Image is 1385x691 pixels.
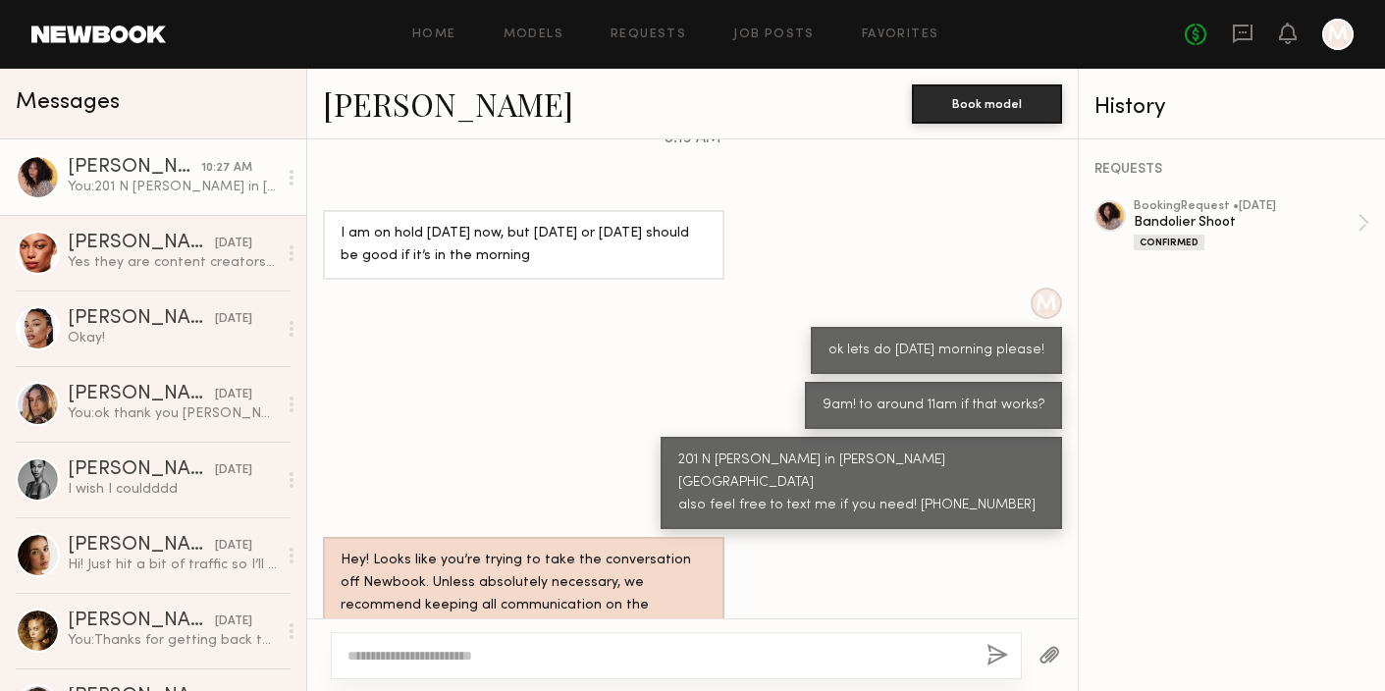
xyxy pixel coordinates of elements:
a: Job Posts [733,28,815,41]
div: I am on hold [DATE] now, but [DATE] or [DATE] should be good if it’s in the morning [341,223,707,268]
div: [PERSON_NAME] [68,611,215,631]
div: [PERSON_NAME] [68,536,215,556]
div: 10:27 AM [201,159,252,178]
a: Favorites [862,28,939,41]
span: Messages [16,91,120,114]
div: Okay! [68,329,277,347]
div: [PERSON_NAME] [68,234,215,253]
div: ok lets do [DATE] morning please! [828,340,1044,362]
a: M [1322,19,1354,50]
div: [PERSON_NAME] [68,460,215,480]
div: You: 201 N [PERSON_NAME] in [PERSON_NAME][GEOGRAPHIC_DATA] also feel free to text me if you need!... [68,178,277,196]
div: [DATE] [215,612,252,631]
div: You: Thanks for getting back to [GEOGRAPHIC_DATA] :) No worries at all! But we will certainly kee... [68,631,277,650]
div: Hey! Looks like you’re trying to take the conversation off Newbook. Unless absolutely necessary, ... [341,550,707,640]
a: Models [504,28,563,41]
div: [DATE] [215,310,252,329]
div: [DATE] [215,461,252,480]
a: [PERSON_NAME] [323,82,573,125]
div: Confirmed [1134,235,1204,250]
div: [DATE] [215,235,252,253]
a: Requests [611,28,686,41]
div: [PERSON_NAME] [68,158,201,178]
div: [PERSON_NAME] [68,309,215,329]
div: [DATE] [215,537,252,556]
div: REQUESTS [1094,163,1369,177]
div: booking Request • [DATE] [1134,200,1358,213]
button: Book model [912,84,1062,124]
div: 9am! to around 11am if that works? [823,395,1044,417]
span: 8:19 AM [665,131,720,147]
div: 201 N [PERSON_NAME] in [PERSON_NAME][GEOGRAPHIC_DATA] also feel free to text me if you need! [PHO... [678,450,1044,517]
div: [DATE] [215,386,252,404]
div: Hi! Just hit a bit of traffic so I’ll be there ~10 after! [68,556,277,574]
div: Yes they are content creators too [68,253,277,272]
div: Bandolier Shoot [1134,213,1358,232]
div: You: ok thank you [PERSON_NAME]! we will circle back with you [68,404,277,423]
a: Home [412,28,456,41]
div: I wish I couldddd [68,480,277,499]
div: [PERSON_NAME] [68,385,215,404]
a: bookingRequest •[DATE]Bandolier ShootConfirmed [1134,200,1369,250]
div: History [1094,96,1369,119]
a: Book model [912,94,1062,111]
